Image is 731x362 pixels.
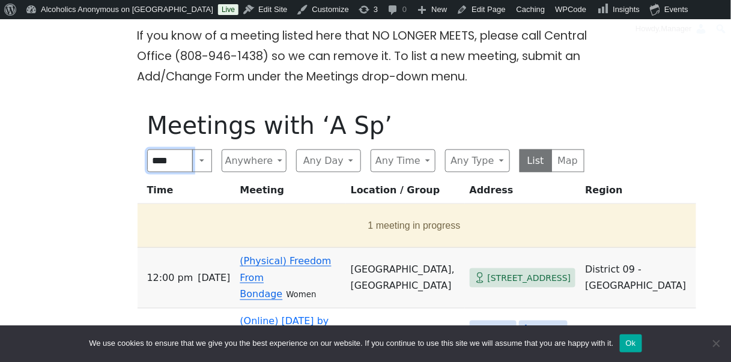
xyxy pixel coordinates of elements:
[296,149,361,172] button: Any Day
[147,322,187,339] span: 5:00 PM
[488,271,571,286] span: [STREET_ADDRESS]
[580,309,696,352] td: Cyberspace
[620,334,642,352] button: Ok
[613,5,640,14] span: Insights
[147,111,584,140] h1: Meetings with ‘A Sp’
[488,323,512,338] span: Zoom
[445,149,510,172] button: Any Type
[580,182,696,204] th: Region
[465,182,581,204] th: Address
[286,291,316,300] small: Women
[89,337,613,349] span: We use cookies to ensure that we give you the best experience on our website. If you continue to ...
[346,248,465,309] td: [GEOGRAPHIC_DATA], [GEOGRAPHIC_DATA]
[240,316,329,344] a: (Online) [DATE] by the Sea
[551,149,584,172] button: Map
[147,270,193,286] span: 12:00 PM
[580,248,696,309] td: District 09 - [GEOGRAPHIC_DATA]
[631,19,712,38] a: Howdy,
[138,26,594,87] p: If you know of a meeting listed here that NO LONGER MEETS, please call Central Office (808-946-14...
[198,270,230,286] span: [DATE]
[138,182,235,204] th: Time
[235,182,346,204] th: Meeting
[710,337,722,349] span: No
[240,255,332,300] a: (Physical) Freedom From Bondage
[371,149,435,172] button: Any Time
[192,322,224,339] span: [DATE]
[147,149,193,172] input: Search
[346,182,465,204] th: Location / Group
[520,149,553,172] button: List
[222,149,287,172] button: Anywhere
[142,209,687,243] button: 1 meeting in progress
[661,24,692,33] span: Manager
[192,149,211,172] button: Search
[537,323,563,338] span: Phone
[218,4,238,15] a: Live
